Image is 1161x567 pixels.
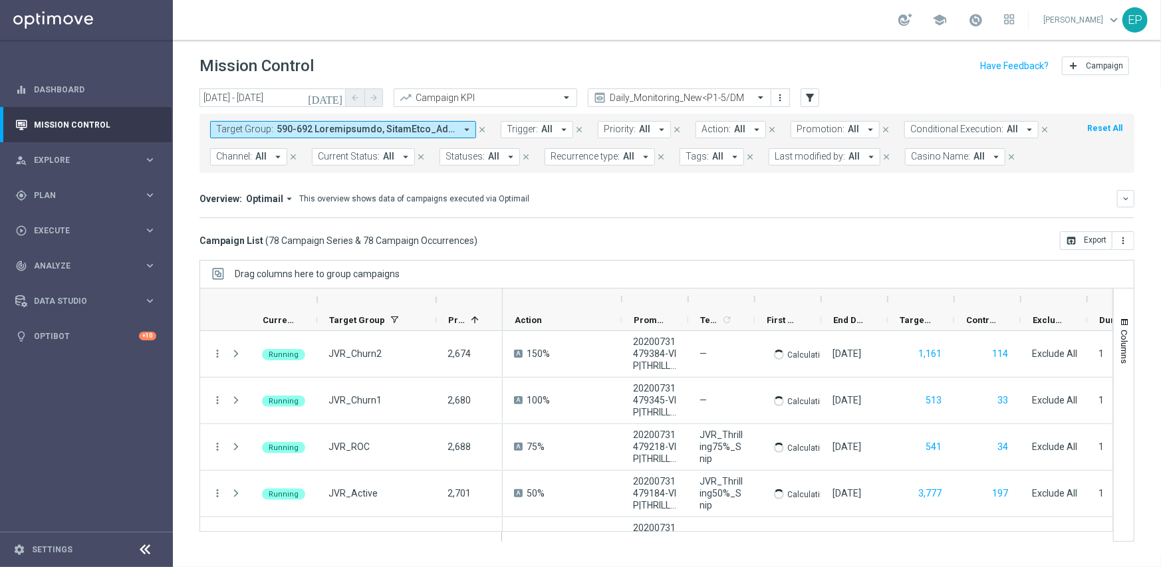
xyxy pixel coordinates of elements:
[640,151,652,163] i: arrow_drop_down
[973,151,985,162] span: All
[1086,121,1124,136] button: Reset All
[1098,348,1104,360] div: 1
[199,193,242,205] h3: Overview:
[477,125,487,134] i: close
[15,225,157,236] div: play_circle_outline Execute keyboard_arrow_right
[255,151,267,162] span: All
[1122,7,1148,33] div: EP
[801,88,819,107] button: filter_alt
[461,124,473,136] i: arrow_drop_down
[328,441,370,453] span: JVR_ROC
[235,269,400,279] div: Row Groups
[448,348,471,359] span: 2,674
[211,487,223,499] button: more_vert
[34,72,156,107] a: Dashboard
[633,475,677,511] span: 20200731479184-VIP|THRILLING | 50%
[514,443,523,451] span: A
[1040,125,1049,134] i: close
[521,152,531,162] i: close
[318,151,380,162] span: Current Status:
[200,471,503,517] div: Press SPACE to select this row.
[448,395,471,405] span: 2,680
[328,487,378,499] span: JVR_Active
[1098,441,1104,453] div: 1
[269,350,299,359] span: Running
[656,124,668,136] i: arrow_drop_down
[541,124,553,135] span: All
[1099,315,1131,325] span: Duration
[15,190,157,201] button: gps_fixed Plan keyboard_arrow_right
[767,315,799,325] span: First Send Time
[1032,395,1077,405] span: Exclude All
[769,148,880,166] button: Last modified by: All arrow_drop_down
[34,297,144,305] span: Data Studio
[269,397,299,405] span: Running
[1117,190,1134,207] button: keyboard_arrow_down
[505,151,517,163] i: arrow_drop_down
[474,235,477,247] span: )
[15,189,27,201] i: gps_fixed
[833,441,861,453] div: 20 Nov 2025, Thursday
[1023,124,1035,136] i: arrow_drop_down
[1005,150,1017,164] button: close
[210,121,476,138] button: Target Group: 590-692 Loremipsumdo, SitamEtco_AdIpisCingelItse, DOE - Temporin utl etd magnaal, E...
[1112,231,1134,250] button: more_vert
[680,148,744,166] button: Tags: All arrow_drop_down
[394,88,577,107] ng-select: Campaign KPI
[200,331,503,378] div: Press SPACE to select this row.
[833,394,861,406] div: 20 Nov 2025, Thursday
[991,485,1009,502] button: 197
[15,261,157,271] button: track_changes Analyze keyboard_arrow_right
[269,443,299,452] span: Running
[15,225,27,237] i: play_circle_outline
[34,107,156,142] a: Mission Control
[833,487,861,499] div: 20 Nov 2025, Thursday
[734,124,745,135] span: All
[1060,235,1134,245] multiple-options-button: Export to CSV
[199,235,477,247] h3: Campaign List
[287,150,299,164] button: close
[416,152,426,162] i: close
[766,122,778,137] button: close
[476,122,488,137] button: close
[262,348,305,360] colored-tag: Running
[1032,488,1077,499] span: Exclude All
[904,121,1039,138] button: Conditional Execution: All arrow_drop_down
[312,148,415,166] button: Current Status: All arrow_drop_down
[1032,441,1077,452] span: Exclude All
[588,88,771,107] ng-select: Daily_Monitoring_New<P1-5/DM
[880,150,892,164] button: close
[527,487,545,499] span: 50%
[700,429,743,465] span: JVR_Thrilling75%_Snip
[144,224,156,237] i: keyboard_arrow_right
[399,91,412,104] i: trending_up
[721,314,732,325] i: refresh
[881,125,890,134] i: close
[1119,330,1130,364] span: Columns
[488,151,499,162] span: All
[1106,13,1121,27] span: keyboard_arrow_down
[1007,124,1018,135] span: All
[633,429,677,465] span: 20200731479218-VIP|THRILLING | 75%
[774,90,787,106] button: more_vert
[864,124,876,136] i: arrow_drop_down
[865,151,877,163] i: arrow_drop_down
[299,193,529,205] div: This overview shows data of campaigns executed via Optimail
[633,336,677,372] span: 20200731479384-VIP|THRILLING | 150%
[514,350,523,358] span: A
[787,487,835,500] p: Calculating...
[991,346,1009,362] button: 114
[13,544,25,556] i: settings
[1039,122,1051,137] button: close
[15,318,156,354] div: Optibot
[15,72,156,107] div: Dashboard
[15,330,27,342] i: lightbulb
[604,124,636,135] span: Priority:
[308,92,344,104] i: [DATE]
[211,394,223,406] button: more_vert
[729,151,741,163] i: arrow_drop_down
[15,331,157,342] button: lightbulb Optibot +10
[265,235,269,247] span: (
